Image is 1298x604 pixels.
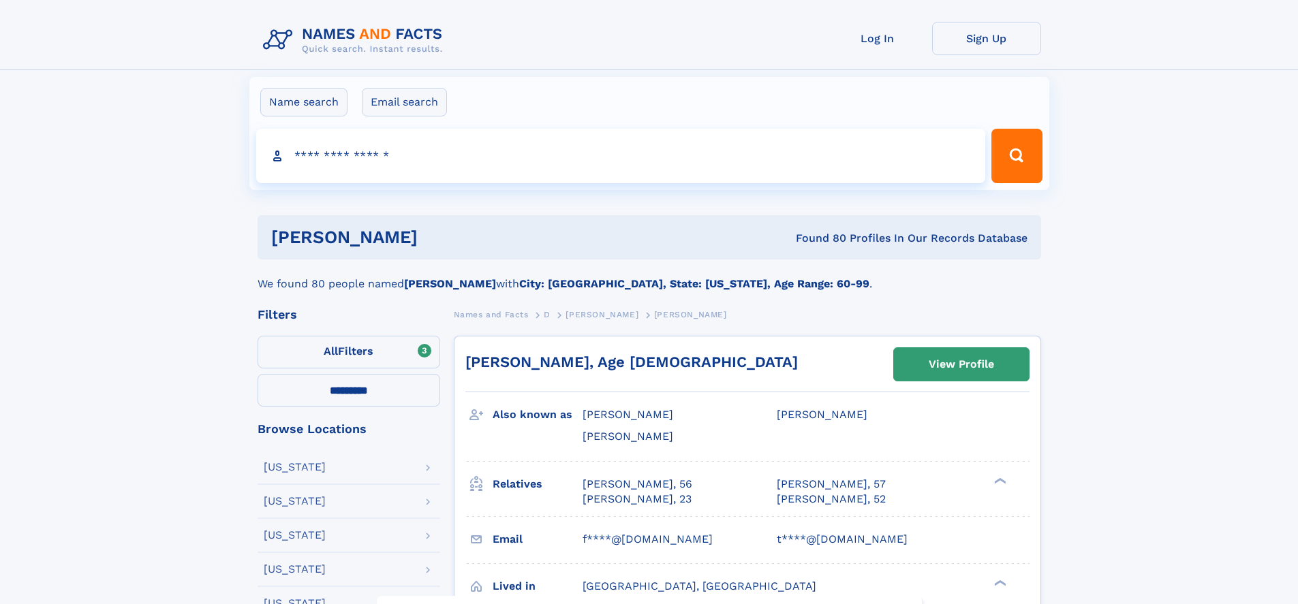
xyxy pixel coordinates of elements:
[264,496,326,507] div: [US_STATE]
[583,477,692,492] a: [PERSON_NAME], 56
[932,22,1041,55] a: Sign Up
[258,308,440,321] div: Filters
[362,88,447,116] label: Email search
[894,348,1029,381] a: View Profile
[404,277,496,290] b: [PERSON_NAME]
[258,259,1041,292] div: We found 80 people named with .
[493,473,583,496] h3: Relatives
[544,306,551,323] a: D
[929,349,994,380] div: View Profile
[256,129,986,183] input: search input
[777,492,886,507] a: [PERSON_NAME], 52
[777,477,886,492] a: [PERSON_NAME], 57
[583,492,692,507] a: [PERSON_NAME], 23
[566,310,638,319] span: [PERSON_NAME]
[258,22,454,59] img: Logo Names and Facts
[583,430,673,443] span: [PERSON_NAME]
[544,310,551,319] span: D
[519,277,869,290] b: City: [GEOGRAPHIC_DATA], State: [US_STATE], Age Range: 60-99
[991,578,1007,587] div: ❯
[258,336,440,368] label: Filters
[583,579,816,592] span: [GEOGRAPHIC_DATA], [GEOGRAPHIC_DATA]
[823,22,932,55] a: Log In
[991,129,1042,183] button: Search Button
[324,345,338,357] span: All
[991,476,1007,485] div: ❯
[465,353,798,370] a: [PERSON_NAME], Age [DEMOGRAPHIC_DATA]
[264,564,326,575] div: [US_STATE]
[493,403,583,426] h3: Also known as
[264,462,326,473] div: [US_STATE]
[654,310,727,319] span: [PERSON_NAME]
[583,408,673,421] span: [PERSON_NAME]
[454,306,529,323] a: Names and Facts
[258,423,440,435] div: Browse Locations
[777,408,867,421] span: [PERSON_NAME]
[493,575,583,598] h3: Lived in
[566,306,638,323] a: [PERSON_NAME]
[260,88,347,116] label: Name search
[271,229,607,246] h1: [PERSON_NAME]
[493,528,583,551] h3: Email
[606,231,1027,246] div: Found 80 Profiles In Our Records Database
[264,530,326,541] div: [US_STATE]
